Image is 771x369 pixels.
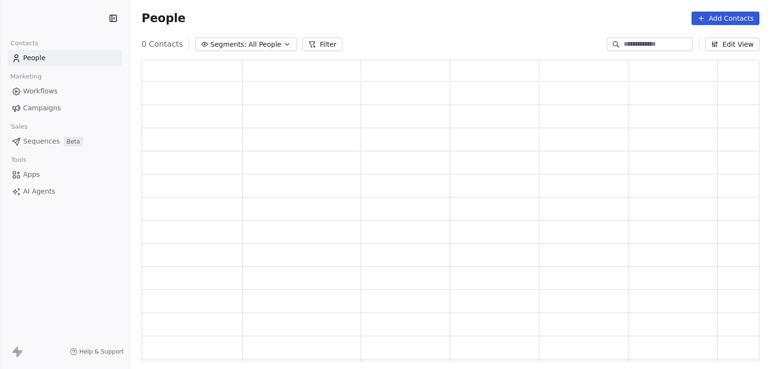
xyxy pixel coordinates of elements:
[8,167,122,183] a: Apps
[142,39,183,50] span: 0 Contacts
[70,348,124,356] a: Help & Support
[8,100,122,116] a: Campaigns
[210,40,247,50] span: Segments:
[23,103,61,113] span: Campaigns
[7,119,32,134] span: Sales
[23,53,46,63] span: People
[23,86,58,96] span: Workflows
[302,38,342,51] button: Filter
[23,186,55,197] span: AI Agents
[23,136,60,146] span: Sequences
[8,133,122,149] a: SequencesBeta
[7,153,30,167] span: Tools
[6,69,46,84] span: Marketing
[64,137,83,146] span: Beta
[142,11,185,26] span: People
[705,38,759,51] button: Edit View
[8,83,122,99] a: Workflows
[248,40,281,50] span: All People
[8,184,122,199] a: AI Agents
[6,36,42,51] span: Contacts
[79,348,124,356] span: Help & Support
[8,50,122,66] a: People
[692,12,759,25] button: Add Contacts
[23,170,40,180] span: Apps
